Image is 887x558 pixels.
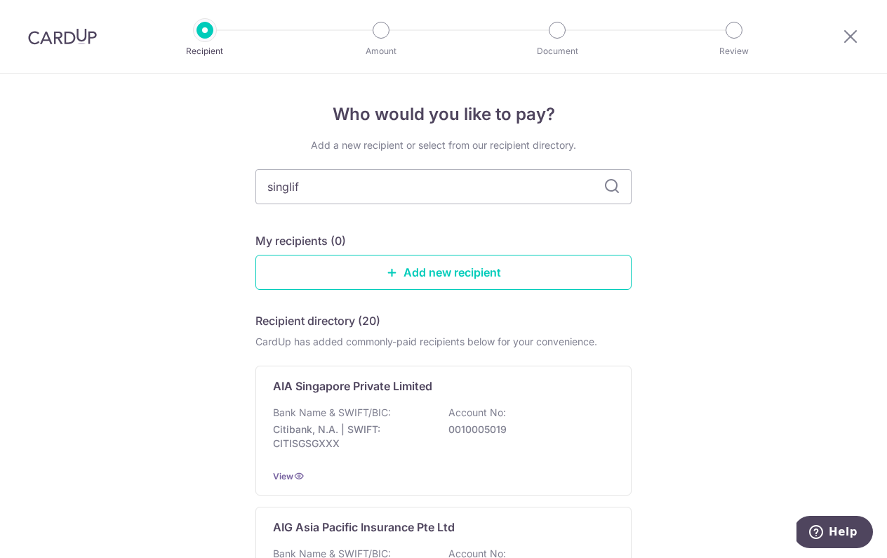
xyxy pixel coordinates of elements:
p: Citibank, N.A. | SWIFT: CITISGSGXXX [273,423,430,451]
img: CardUp [28,28,97,45]
p: Document [505,44,609,58]
iframe: Opens a widget where you can find more information [796,516,873,551]
p: AIG Asia Pacific Insurance Pte Ltd [273,519,455,536]
p: Bank Name & SWIFT/BIC: [273,406,391,420]
p: AIA Singapore Private Limited [273,378,432,394]
input: Search for any recipient here [255,169,632,204]
p: Recipient [153,44,257,58]
p: Amount [329,44,433,58]
div: CardUp has added commonly-paid recipients below for your convenience. [255,335,632,349]
h5: Recipient directory (20) [255,312,380,329]
p: Account No: [448,406,506,420]
p: 0010005019 [448,423,606,437]
a: Add new recipient [255,255,632,290]
a: View [273,471,293,481]
h5: My recipients (0) [255,232,346,249]
p: Review [682,44,786,58]
h4: Who would you like to pay? [255,102,632,127]
div: Add a new recipient or select from our recipient directory. [255,138,632,152]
